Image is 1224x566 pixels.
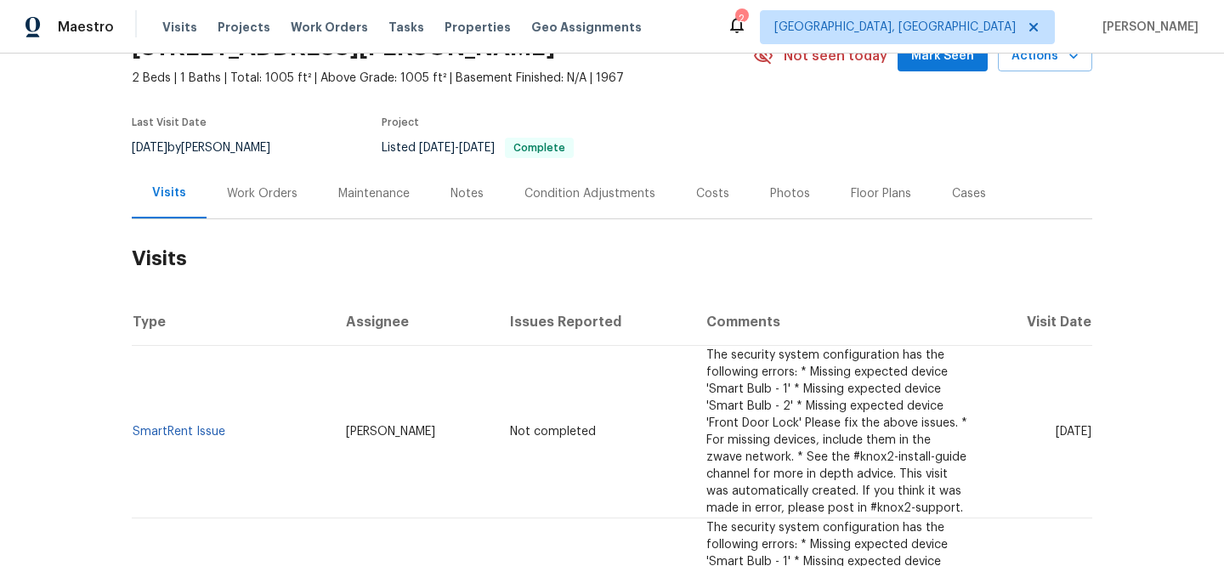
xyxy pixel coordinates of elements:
th: Visit Date [981,298,1092,346]
span: [GEOGRAPHIC_DATA], [GEOGRAPHIC_DATA] [774,19,1016,36]
span: Properties [445,19,511,36]
span: [DATE] [419,142,455,154]
div: Work Orders [227,185,297,202]
div: Maintenance [338,185,410,202]
div: by [PERSON_NAME] [132,138,291,158]
span: 2 Beds | 1 Baths | Total: 1005 ft² | Above Grade: 1005 ft² | Basement Finished: N/A | 1967 [132,70,753,87]
div: Notes [450,185,484,202]
div: Floor Plans [851,185,911,202]
span: Tasks [388,21,424,33]
button: Actions [998,41,1092,72]
span: [PERSON_NAME] [346,426,435,438]
span: Work Orders [291,19,368,36]
span: Mark Seen [911,46,974,67]
span: Listed [382,142,574,154]
span: Not completed [510,426,596,438]
span: - [419,142,495,154]
div: Photos [770,185,810,202]
h2: [STREET_ADDRESS][PERSON_NAME] [132,39,555,56]
th: Type [132,298,332,346]
span: Visits [162,19,197,36]
span: [PERSON_NAME] [1096,19,1198,36]
span: The security system configuration has the following errors: * Missing expected device 'Smart Bulb... [706,349,967,514]
span: Geo Assignments [531,19,642,36]
th: Issues Reported [496,298,692,346]
div: 2 [735,10,747,27]
div: Condition Adjustments [524,185,655,202]
div: Cases [952,185,986,202]
span: [DATE] [459,142,495,154]
span: Projects [218,19,270,36]
div: Costs [696,185,729,202]
span: [DATE] [132,142,167,154]
span: Complete [507,143,572,153]
span: Actions [1011,46,1079,67]
a: SmartRent Issue [133,426,225,438]
div: Visits [152,184,186,201]
button: Mark Seen [898,41,988,72]
span: [DATE] [1056,426,1091,438]
span: Maestro [58,19,114,36]
h2: Visits [132,219,1092,298]
th: Comments [693,298,981,346]
span: Not seen today [784,48,887,65]
span: Project [382,117,419,127]
th: Assignee [332,298,497,346]
span: Last Visit Date [132,117,207,127]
